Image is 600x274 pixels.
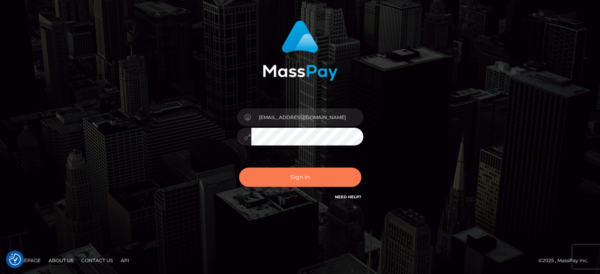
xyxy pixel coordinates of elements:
[9,253,21,265] button: Consent Preferences
[45,254,77,267] a: About Us
[9,254,44,267] a: Homepage
[9,253,21,265] img: Revisit consent button
[239,168,361,187] button: Sign in
[538,256,594,265] div: © 2025 , MassPay Inc.
[263,21,338,81] img: MassPay Login
[118,254,133,267] a: API
[251,108,363,126] input: Username...
[78,254,116,267] a: Contact Us
[335,194,361,199] a: Need Help?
